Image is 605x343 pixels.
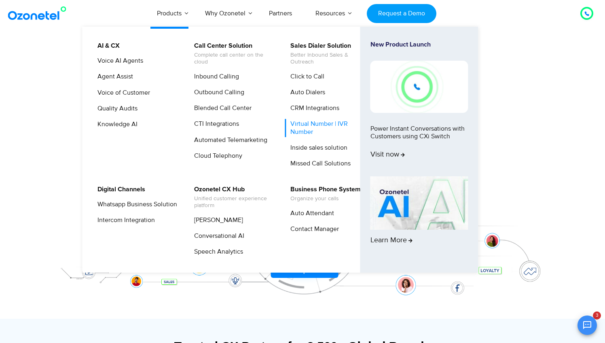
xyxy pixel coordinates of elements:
div: Customer Experiences [50,72,555,111]
span: Better Inbound Sales & Outreach [290,52,370,66]
a: CTI Integrations [189,119,240,129]
a: AI & CX [92,41,121,51]
a: Ozonetel CX HubUnified customer experience platform [189,184,275,210]
a: Sales Dialer SolutionBetter Inbound Sales & Outreach [285,41,371,67]
a: Auto Attendant [285,208,335,218]
a: CRM Integrations [285,103,341,113]
a: Agent Assist [92,72,134,82]
a: Automated Telemarketing [189,135,269,145]
a: [PERSON_NAME] [189,215,244,225]
a: Inside sales solution [285,143,349,153]
a: Cloud Telephony [189,151,243,161]
a: Inbound Calling [189,72,240,82]
a: Click to Call [285,72,326,82]
a: Contact Manager [285,224,340,234]
button: Open chat [577,315,597,335]
img: New-Project-17.png [370,61,468,112]
img: AI [370,176,468,230]
a: Intercom Integration [92,215,156,225]
a: Learn More [370,176,468,259]
a: Business Phone SystemOrganize your calls [285,184,362,203]
a: Outbound Calling [189,87,245,97]
span: Learn More [370,236,412,245]
span: Visit now [370,150,405,159]
a: Blended Call Center [189,103,253,113]
a: Auto Dialers [285,87,326,97]
a: Quality Audits [92,104,139,114]
a: Digital Channels [92,184,146,195]
a: Speech Analytics [189,247,244,257]
a: New Product LaunchPower Instant Conversations with Customers using CXi SwitchVisit now [370,41,468,173]
span: Complete call center on the cloud [194,52,274,66]
a: Virtual Number | IVR Number [285,119,371,137]
a: Missed Call Solutions [285,159,352,169]
div: Orchestrate Intelligent [50,51,555,77]
span: 3 [593,311,601,320]
span: Organize your calls [290,195,361,202]
a: Conversational AI [189,231,245,241]
a: Voice of Customer [92,88,151,98]
a: Knowledge AI [92,119,139,129]
a: Voice AI Agents [92,56,144,66]
span: Unified customer experience platform [194,195,274,209]
a: Whatsapp Business Solution [92,199,178,210]
div: Turn every conversation into a growth engine for your enterprise. [50,112,555,121]
a: Request a Demo [367,4,436,23]
a: Call Center SolutionComplete call center on the cloud [189,41,275,67]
